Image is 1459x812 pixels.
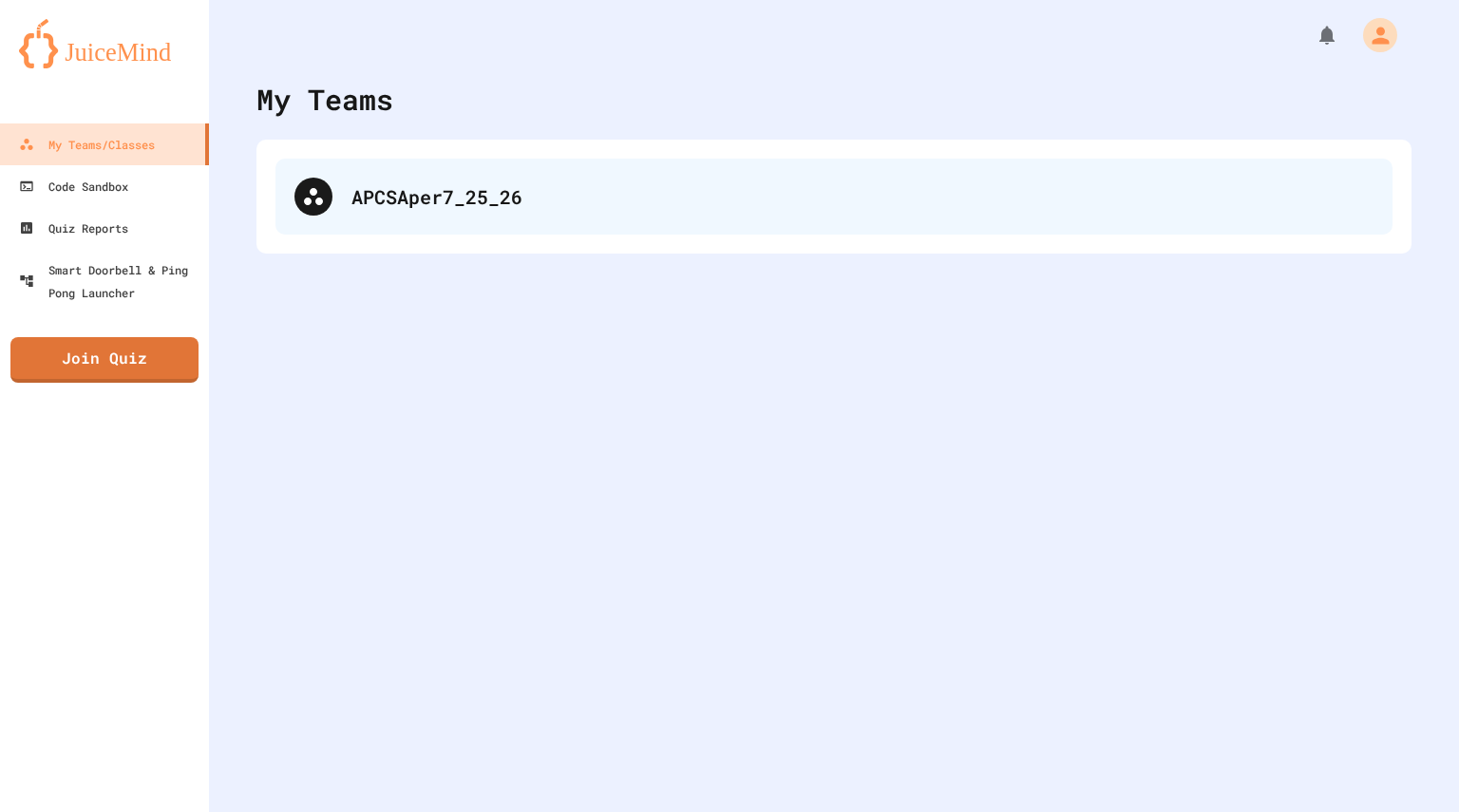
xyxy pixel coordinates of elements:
div: Smart Doorbell & Ping Pong Launcher [19,258,201,304]
div: My Notifications [1280,19,1343,51]
div: My Teams [256,78,393,121]
a: Join Quiz [10,337,199,383]
div: APCSAper7_25_26 [351,182,1374,211]
div: My Teams/Classes [19,133,155,156]
div: APCSAper7_25_26 [275,159,1393,235]
img: logo-orange.svg [19,19,190,68]
div: My Account [1343,13,1402,57]
div: Quiz Reports [19,217,128,239]
div: Code Sandbox [19,175,128,198]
